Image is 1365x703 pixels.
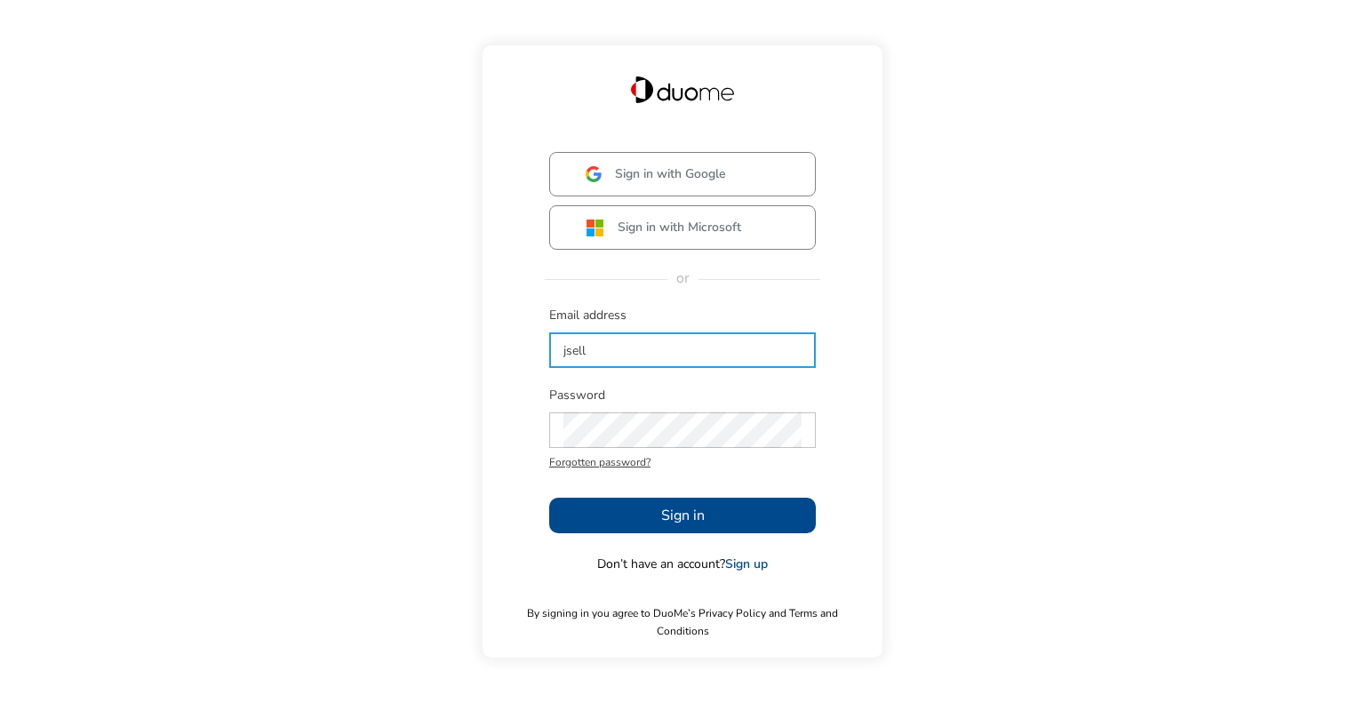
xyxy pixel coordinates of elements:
a: Sign up [725,555,768,572]
span: Don’t have an account? [597,555,768,573]
span: Forgotten password? [549,453,816,471]
button: Sign in with Microsoft [549,205,816,250]
span: Email address [549,307,816,324]
img: google.svg [586,166,602,182]
button: Sign in [549,498,816,533]
button: Sign in with Google [549,152,816,196]
span: By signing in you agree to DuoMe’s Privacy Policy and Terms and Conditions [500,604,865,640]
span: Password [549,387,816,404]
span: Sign in [661,505,705,526]
span: Sign in with Microsoft [618,219,741,236]
img: ms.svg [586,218,604,236]
span: or [667,268,698,288]
img: Duome [631,76,734,103]
span: Sign in with Google [615,165,726,183]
